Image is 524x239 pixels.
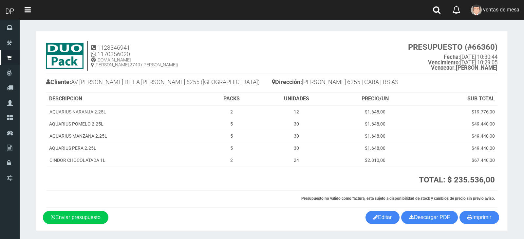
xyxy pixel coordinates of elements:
[43,211,108,224] a: Enviar presupuesto
[55,214,101,220] span: Enviar presupuesto
[431,65,497,71] b: [PERSON_NAME]
[408,43,497,52] strong: PRESUPUESTO (#66360)
[483,7,519,13] span: ventas de mesa
[365,211,400,224] a: Editar
[47,142,204,154] td: AQUARIUS PERA 2.25L
[204,106,258,118] td: 2
[416,106,497,118] td: $19.776,00
[416,154,497,166] td: $67.440,00
[471,5,482,15] img: User Image
[91,44,178,58] h4: 1123346941 1170356020
[335,93,416,106] th: PRECIO/UN
[204,142,258,154] td: 5
[47,154,204,166] td: CINDOR CHOCOLATADA 1L
[335,142,416,154] td: $1.648,00
[428,60,460,66] strong: Vencimiento:
[416,142,497,154] td: $49.440,00
[416,130,497,142] td: $49.440,00
[408,43,497,71] small: [DATE] 10:30:44 [DATE] 10:29:05
[258,130,334,142] td: 30
[204,130,258,142] td: 5
[46,77,272,89] h4: AV [PERSON_NAME] DE LA [PERSON_NAME] 6255 ([GEOGRAPHIC_DATA])
[416,93,497,106] th: SUB TOTAL
[258,93,334,106] th: UNIDADES
[335,118,416,130] td: $1.648,00
[419,175,495,184] strong: TOTAL: $ 235.536,00
[335,154,416,166] td: $2.810,00
[258,142,334,154] td: 30
[204,118,258,130] td: 5
[335,106,416,118] td: $1.648,00
[335,130,416,142] td: $1.648,00
[204,93,258,106] th: PACKS
[204,154,258,166] td: 2
[46,78,71,85] b: Cliente:
[258,106,334,118] td: 12
[459,211,499,224] button: Imprimir
[258,118,334,130] td: 30
[301,196,495,201] strong: Presupuesto no valido como factura, esta sujeto a disponibilidad de stock y cambios de precio sin...
[272,77,497,89] h4: [PERSON_NAME] 6255 | CABA | BS AS
[258,154,334,166] td: 24
[431,65,456,71] strong: Vendedor:
[416,118,497,130] td: $49.440,00
[47,118,204,130] td: AQUARIUS POMELO 2.25L
[47,93,204,106] th: DESCRIPCION
[46,43,84,69] img: 9k=
[91,58,178,68] h5: [DOMAIN_NAME] [PERSON_NAME] 2749 ([PERSON_NAME])
[47,106,204,118] td: AQUARIUS NARANJA 2.25L
[444,54,460,60] strong: Fecha:
[272,78,302,85] b: Dirección:
[401,211,458,224] a: Descargar PDF
[47,130,204,142] td: AQUARIUS MANZANA 2.25L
